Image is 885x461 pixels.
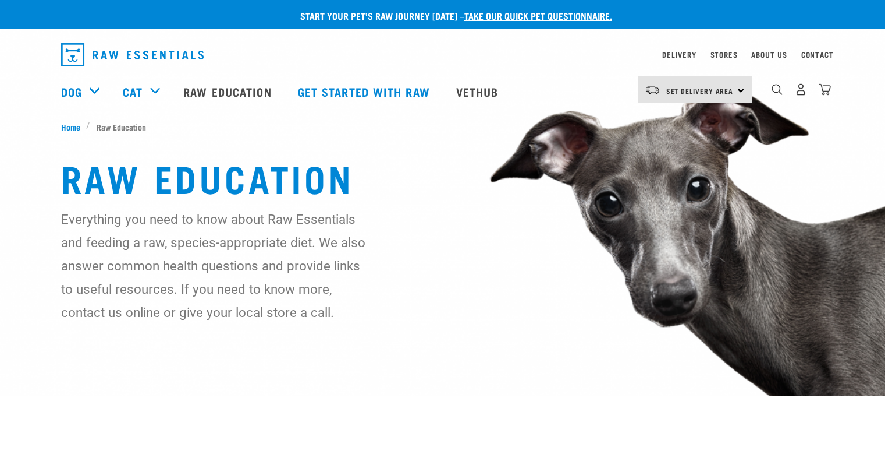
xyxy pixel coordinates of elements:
[61,83,82,100] a: Dog
[795,83,807,96] img: user.png
[445,68,513,115] a: Vethub
[61,156,824,198] h1: Raw Education
[710,52,738,57] a: Stores
[464,13,612,18] a: take our quick pet questionnaire.
[172,68,286,115] a: Raw Education
[645,85,660,95] img: van-moving.png
[61,121,87,133] a: Home
[751,52,787,57] a: About Us
[819,83,831,96] img: home-icon@2x.png
[666,89,734,93] span: Set Delivery Area
[662,52,696,57] a: Delivery
[286,68,445,115] a: Get started with Raw
[52,38,834,71] nav: dropdown navigation
[61,121,824,133] nav: breadcrumbs
[61,121,80,133] span: Home
[61,43,204,66] img: Raw Essentials Logo
[123,83,143,100] a: Cat
[772,84,783,95] img: home-icon-1@2x.png
[61,207,367,324] p: Everything you need to know about Raw Essentials and feeding a raw, species-appropriate diet. We ...
[801,52,834,57] a: Contact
